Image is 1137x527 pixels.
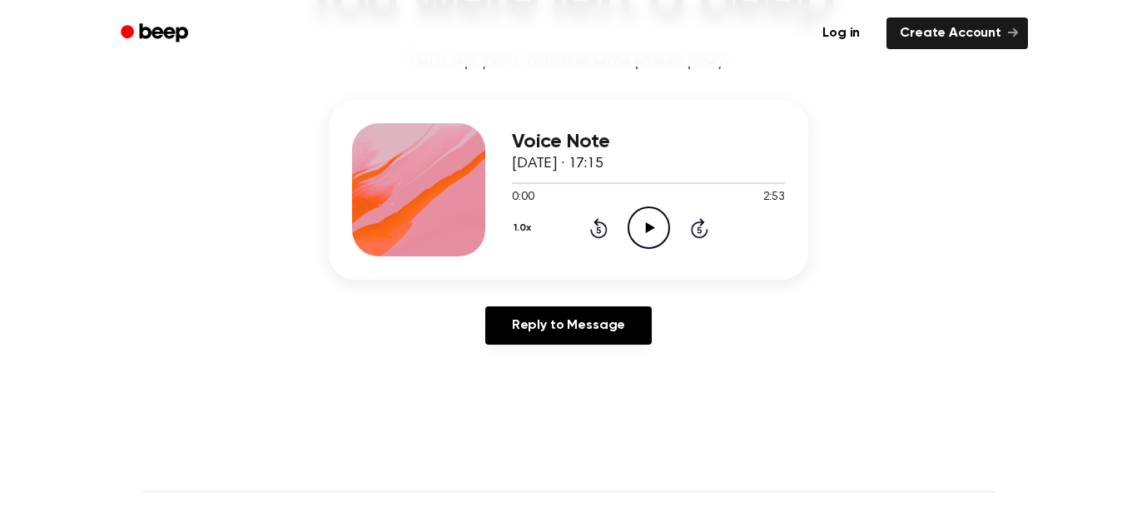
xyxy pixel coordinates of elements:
a: Log in [806,14,876,52]
span: [DATE] · 17:15 [512,157,603,172]
a: Beep [109,17,203,50]
button: 1.0x [512,214,537,242]
a: Reply to Message [485,306,652,345]
span: 2:53 [763,189,785,206]
span: 0:00 [512,189,534,206]
a: Create Account [886,17,1028,49]
h3: Voice Note [512,131,785,153]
